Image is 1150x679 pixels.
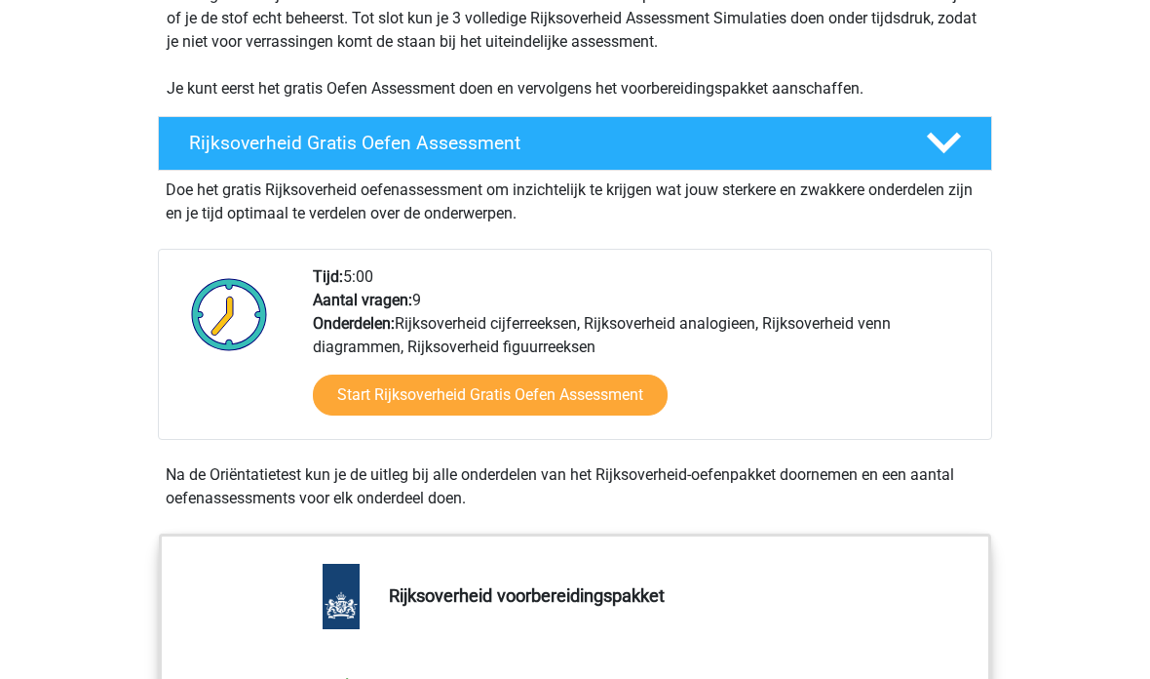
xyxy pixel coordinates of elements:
h4: Rijksoverheid Gratis Oefen Assessment [189,133,895,155]
b: Onderdelen: [313,315,395,334]
div: Na de Oriëntatietest kun je de uitleg bij alle onderdelen van het Rijksoverheid-oefenpakket doorn... [158,464,992,511]
b: Tijd: [313,268,343,287]
b: Aantal vragen: [313,292,412,310]
a: Rijksoverheid Gratis Oefen Assessment [150,117,1000,172]
div: Doe het gratis Rijksoverheid oefenassessment om inzichtelijk te krijgen wat jouw sterkere en zwak... [158,172,992,226]
a: Start Rijksoverheid Gratis Oefen Assessment [313,376,668,417]
img: Klok [180,266,279,364]
div: 5:00 9 Rijksoverheid cijferreeksen, Rijksoverheid analogieen, Rijksoverheid venn diagrammen, Rijk... [298,266,990,440]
